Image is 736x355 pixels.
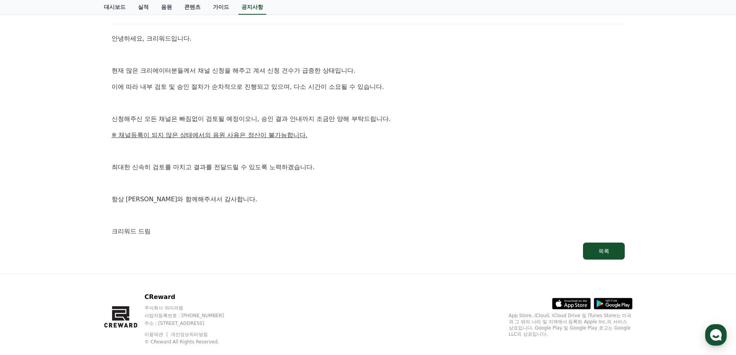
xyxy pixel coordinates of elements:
[100,245,148,264] a: 설정
[112,114,625,124] p: 신청해주신 모든 채널은 빠짐없이 검토될 예정이오니, 승인 결과 안내까지 조금만 양해 부탁드립니다.
[112,34,625,44] p: 안녕하세요, 크리워드입니다.
[119,256,129,263] span: 설정
[71,257,80,263] span: 대화
[112,82,625,92] p: 이에 따라 내부 검토 및 승인 절차가 순차적으로 진행되고 있으며, 다소 시간이 소요될 수 있습니다.
[144,292,239,302] p: CReward
[171,332,208,337] a: 개인정보처리방침
[144,320,239,326] p: 주소 : [STREET_ADDRESS]
[51,245,100,264] a: 대화
[583,243,625,260] button: 목록
[24,256,29,263] span: 홈
[112,162,625,172] p: 최대한 신속히 검토를 마치고 결과를 전달드릴 수 있도록 노력하겠습니다.
[144,339,239,345] p: © CReward All Rights Reserved.
[112,131,308,139] u: ※ 채널등록이 되지 않은 상태에서의 음원 사용은 정산이 불가능합니다.
[598,247,609,255] div: 목록
[112,243,625,260] a: 목록
[112,66,625,76] p: 현재 많은 크리에이터분들께서 채널 신청을 해주고 계셔 신청 건수가 급증한 상태입니다.
[509,313,632,337] p: App Store, iCloud, iCloud Drive 및 iTunes Store는 미국과 그 밖의 나라 및 지역에서 등록된 Apple Inc.의 서비스 상표입니다. Goo...
[2,245,51,264] a: 홈
[144,332,169,337] a: 이용약관
[144,313,239,319] p: 사업자등록번호 : [PHONE_NUMBER]
[112,194,625,204] p: 항상 [PERSON_NAME]와 함께해주셔서 감사합니다.
[144,305,239,311] p: 주식회사 와이피랩
[112,226,625,236] p: 크리워드 드림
